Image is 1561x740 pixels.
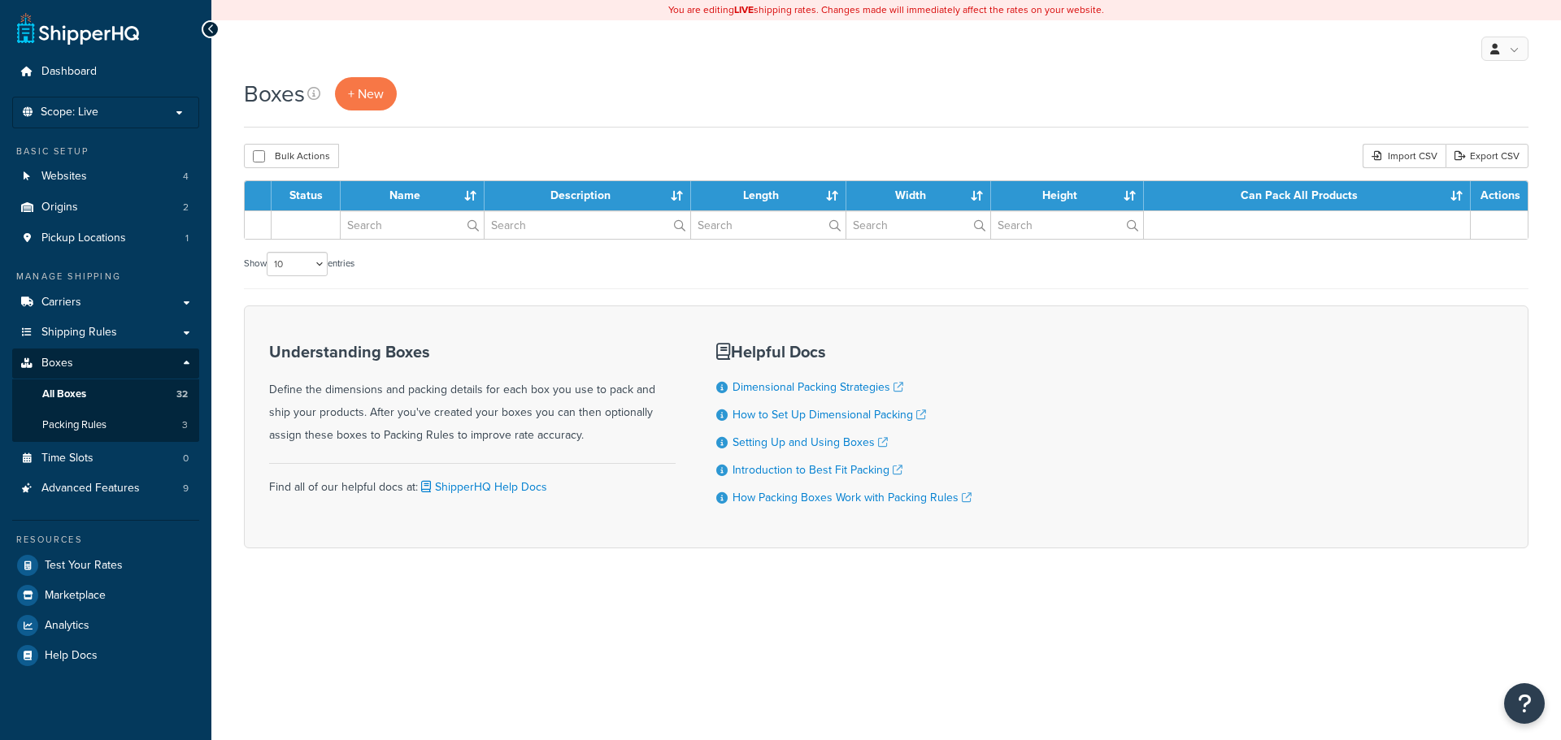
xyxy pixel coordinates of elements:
[12,410,199,440] a: Packing Rules 3
[12,551,199,580] a: Test Your Rates
[41,357,73,370] span: Boxes
[485,181,691,210] th: Description
[12,193,199,223] li: Origins
[691,181,846,210] th: Length
[12,223,199,253] li: Pickup Locations
[12,444,199,474] li: Time Slots
[12,145,199,158] div: Basic Setup
[12,474,199,504] a: Advanced Features 9
[244,252,354,276] label: Show entries
[41,106,98,119] span: Scope: Live
[41,296,81,309] span: Carriers
[733,461,902,478] a: Introduction to Best Fit Packing
[183,452,189,465] span: 0
[734,2,754,17] b: LIVE
[12,270,199,283] div: Manage Shipping
[733,406,926,423] a: How to Set Up Dimensional Packing
[716,343,972,361] h3: Helpful Docs
[183,482,189,495] span: 9
[45,619,89,633] span: Analytics
[418,478,547,495] a: ShipperHQ Help Docs
[12,162,199,192] a: Websites 4
[45,589,106,603] span: Marketplace
[176,387,188,401] span: 32
[41,232,126,245] span: Pickup Locations
[41,482,140,495] span: Advanced Features
[267,252,328,276] select: Showentries
[12,611,199,640] a: Analytics
[12,348,199,379] a: Boxes
[12,410,199,440] li: Packing Rules
[12,223,199,253] a: Pickup Locations 1
[1363,144,1446,168] div: Import CSV
[1446,144,1528,168] a: Export CSV
[12,533,199,547] div: Resources
[733,489,972,506] a: How Packing Boxes Work with Packing Rules
[45,559,123,573] span: Test Your Rates
[45,649,98,663] span: Help Docs
[41,201,78,214] span: Origins
[12,318,199,348] a: Shipping Rules
[269,343,676,361] h3: Understanding Boxes
[691,211,846,239] input: Search
[846,181,990,210] th: Width
[1144,181,1471,210] th: Can Pack All Products
[17,12,139,45] a: ShipperHQ Home
[733,379,903,396] a: Dimensional Packing Strategies
[348,84,384,103] span: + New
[272,181,341,210] th: Status
[41,326,117,340] span: Shipping Rules
[12,379,199,409] li: All Boxes
[42,418,107,432] span: Packing Rules
[846,211,989,239] input: Search
[991,211,1143,239] input: Search
[269,343,676,447] div: Define the dimensions and packing details for each box you use to pack and ship your products. Af...
[269,463,676,499] div: Find all of our helpful docs at:
[244,78,305,110] h1: Boxes
[485,211,690,239] input: Search
[183,201,189,214] span: 2
[12,641,199,670] a: Help Docs
[182,418,188,432] span: 3
[12,57,199,87] a: Dashboard
[12,162,199,192] li: Websites
[42,387,86,401] span: All Boxes
[12,193,199,223] a: Origins 2
[1504,683,1545,724] button: Open Resource Center
[12,288,199,318] a: Carriers
[1471,181,1528,210] th: Actions
[12,444,199,474] a: Time Slots 0
[41,452,93,465] span: Time Slots
[341,211,484,239] input: Search
[185,232,189,245] span: 1
[12,474,199,504] li: Advanced Features
[733,434,888,451] a: Setting Up and Using Boxes
[341,181,485,210] th: Name
[41,65,97,79] span: Dashboard
[12,581,199,610] a: Marketplace
[244,144,339,168] button: Bulk Actions
[12,348,199,441] li: Boxes
[991,181,1144,210] th: Height
[183,170,189,184] span: 4
[335,77,397,110] a: + New
[12,379,199,409] a: All Boxes 32
[41,170,87,184] span: Websites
